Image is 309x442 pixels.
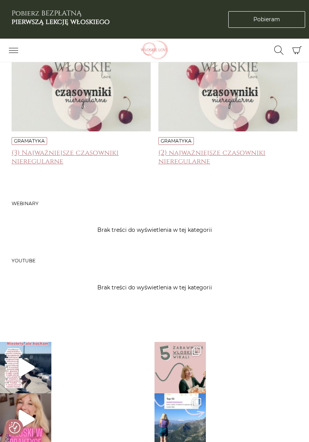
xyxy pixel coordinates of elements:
[192,347,201,356] svg: Clone
[12,17,110,27] b: pierwszą lekcję włoskiego
[12,225,297,235] p: Brak treści do wyświetlenia w tej kategorii
[9,422,20,433] img: Revisit consent button
[154,342,206,393] a: Clone
[9,422,20,433] button: Preferencje co do zgód
[4,44,23,57] button: Przełącz nawigację
[154,342,206,393] img: Vol. 2 włoskich śmieszków, który bawi najbardziej? O czym jeszcze zapomniałam? - - Ps Hałas w tle...
[19,410,35,428] svg: Play
[14,138,45,144] a: Gramatyka
[158,149,297,164] a: (2) najważniejsze czasowniki nieregularne
[12,201,297,206] h3: Webinary
[192,398,201,407] svg: Clone
[12,149,151,164] a: (3) Najważniejsze czasowniki nieregularne
[289,42,305,59] button: Koszyk
[253,15,280,24] span: Pobieram
[269,44,289,57] button: Przełącz formularz wyszukiwania
[161,138,192,144] a: Gramatyka
[129,41,180,60] img: Włoskielove
[12,282,297,292] p: Brak treści do wyświetlenia w tej kategorii
[19,358,35,377] svg: Play
[228,11,305,28] a: Pobieram
[12,258,297,263] h3: Youtube
[12,9,110,26] h3: Pobierz BEZPŁATNĄ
